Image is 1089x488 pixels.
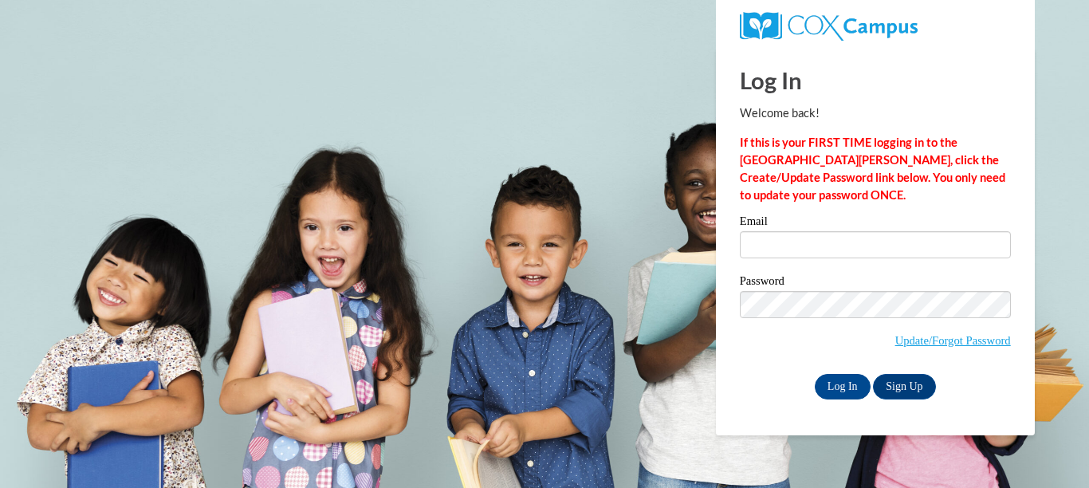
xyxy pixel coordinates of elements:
a: COX Campus [740,18,918,32]
label: Email [740,215,1011,231]
a: Sign Up [873,374,935,399]
a: Update/Forgot Password [895,334,1011,347]
p: Welcome back! [740,104,1011,122]
label: Password [740,275,1011,291]
h1: Log In [740,64,1011,96]
input: Log In [815,374,871,399]
img: COX Campus [740,12,918,41]
strong: If this is your FIRST TIME logging in to the [GEOGRAPHIC_DATA][PERSON_NAME], click the Create/Upd... [740,136,1005,202]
